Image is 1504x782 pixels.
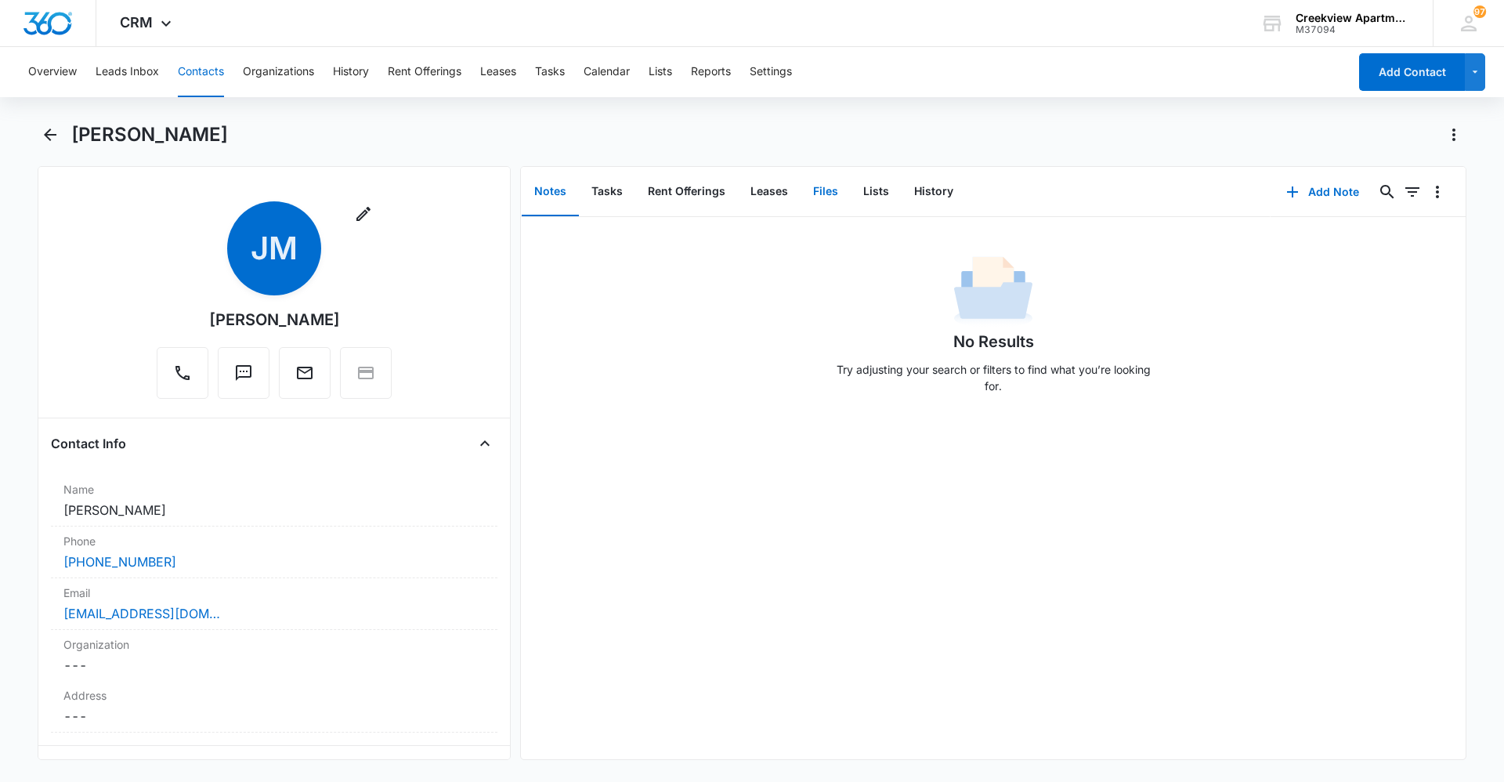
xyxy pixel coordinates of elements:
label: Phone [63,533,485,549]
div: Organization--- [51,630,497,681]
a: Email [279,371,331,385]
a: [PHONE_NUMBER] [63,552,176,571]
button: Rent Offerings [635,168,738,216]
button: Actions [1441,122,1466,147]
button: Email [279,347,331,399]
button: History [333,47,369,97]
button: Calendar [584,47,630,97]
div: account name [1296,12,1410,24]
label: Name [63,481,485,498]
dd: --- [63,707,485,726]
div: [PERSON_NAME] [209,308,340,331]
button: Overview [28,47,77,97]
div: Address--- [51,681,497,733]
button: Settings [750,47,792,97]
a: Text [218,371,269,385]
button: Call [157,347,208,399]
button: Tasks [579,168,635,216]
div: Name[PERSON_NAME] [51,475,497,527]
div: account id [1296,24,1410,35]
label: Address [63,687,485,704]
button: Tasks [535,47,565,97]
span: JM [227,201,321,295]
button: Add Note [1271,173,1375,211]
button: Filters [1400,179,1425,205]
h4: Contact Info [51,434,126,453]
button: Overflow Menu [1425,179,1450,205]
button: Leases [480,47,516,97]
dd: --- [63,656,485,675]
button: Files [801,168,851,216]
dd: [PERSON_NAME] [63,501,485,520]
div: Email[EMAIL_ADDRESS][DOMAIN_NAME] [51,578,497,630]
button: Add Contact [1359,53,1465,91]
button: Close [472,431,497,456]
a: Call [157,371,208,385]
button: Lists [851,168,902,216]
button: Reports [691,47,731,97]
button: Text [218,347,269,399]
button: Rent Offerings [388,47,461,97]
button: Back [38,122,62,147]
button: Leads Inbox [96,47,159,97]
h1: [PERSON_NAME] [71,123,228,147]
div: notifications count [1473,5,1486,18]
a: [EMAIL_ADDRESS][DOMAIN_NAME] [63,604,220,623]
h1: No Results [953,330,1034,353]
button: Contacts [178,47,224,97]
button: Leases [738,168,801,216]
button: Notes [522,168,579,216]
span: CRM [120,14,153,31]
button: Search... [1375,179,1400,205]
button: Lists [649,47,672,97]
button: Organizations [243,47,314,97]
img: No Data [954,252,1032,330]
p: Try adjusting your search or filters to find what you’re looking for. [829,361,1158,394]
label: Email [63,585,485,601]
button: History [902,168,966,216]
label: Organization [63,636,485,653]
span: 97 [1473,5,1486,18]
div: Phone[PHONE_NUMBER] [51,527,497,578]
